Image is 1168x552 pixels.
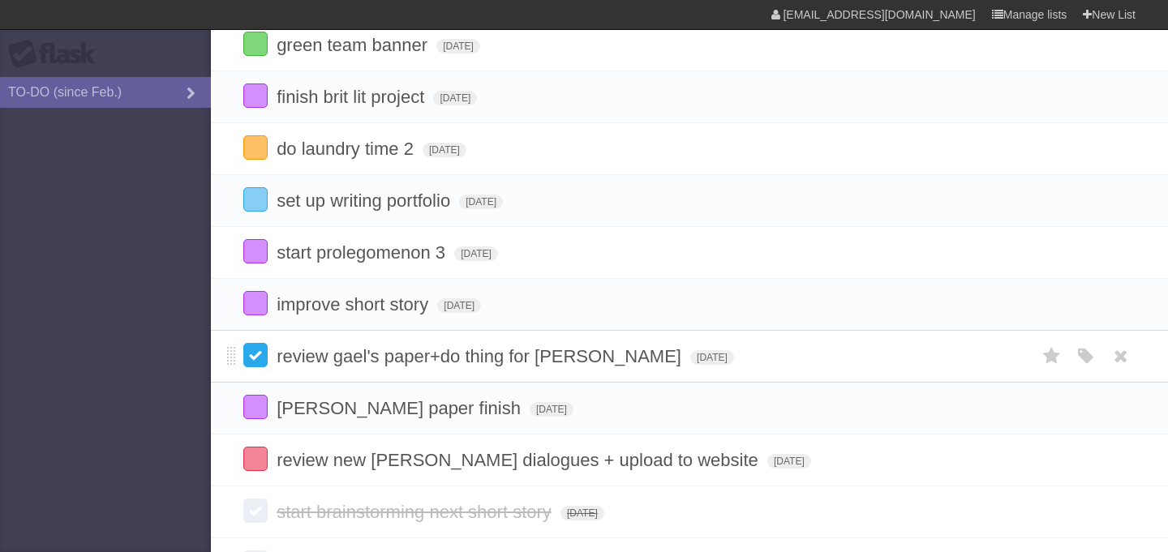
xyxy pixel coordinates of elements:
div: Flask [8,40,105,69]
span: [DATE] [690,350,734,365]
label: Done [243,239,268,263]
label: Done [243,343,268,367]
label: Done [243,291,268,315]
span: [DATE] [436,39,480,53]
label: Done [243,83,268,108]
span: [PERSON_NAME] paper finish [277,398,525,418]
span: improve short story [277,294,432,315]
span: [DATE] [767,454,811,469]
span: set up writing portfolio [277,190,454,211]
span: review gael's paper+do thing for [PERSON_NAME] [277,346,685,366]
label: Done [243,135,268,160]
label: Done [243,499,268,523]
label: Done [243,447,268,471]
span: [DATE] [423,143,466,157]
span: finish brit lit project [277,87,428,107]
span: [DATE] [437,298,481,313]
span: start prolegomenon 3 [277,242,449,263]
span: start brainstorming next short story [277,502,556,522]
span: [DATE] [530,402,573,417]
span: green team banner [277,35,432,55]
label: Done [243,32,268,56]
span: [DATE] [433,91,477,105]
span: do laundry time 2 [277,139,418,159]
span: [DATE] [454,246,498,261]
label: Done [243,395,268,419]
span: [DATE] [560,506,604,520]
span: [DATE] [459,195,503,209]
span: review new [PERSON_NAME] dialogues + upload to website [277,450,762,470]
label: Done [243,187,268,212]
label: Star task [1037,343,1067,370]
